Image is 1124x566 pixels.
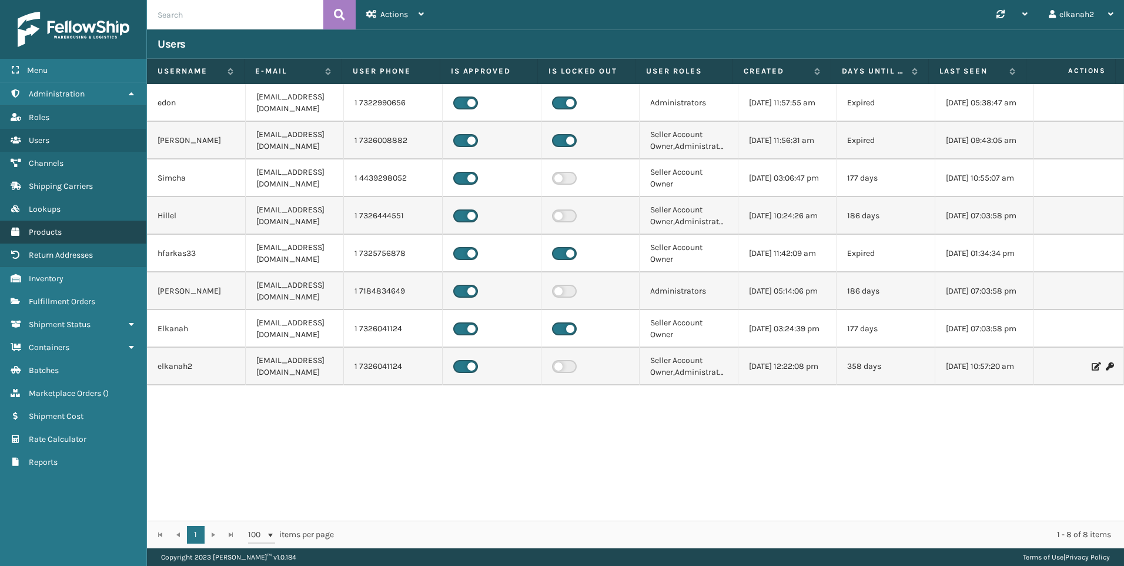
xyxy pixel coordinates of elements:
[147,235,246,272] td: hfarkas33
[837,235,935,272] td: Expired
[255,66,319,76] label: E-mail
[738,348,837,385] td: [DATE] 12:22:08 pm
[29,342,69,352] span: Containers
[344,122,443,159] td: 1 7326008882
[344,310,443,348] td: 1 7326041124
[147,348,246,385] td: elkanah2
[939,66,1003,76] label: Last Seen
[935,197,1034,235] td: [DATE] 07:03:58 pm
[29,158,63,168] span: Channels
[248,526,334,544] span: items per page
[640,272,738,310] td: Administrators
[29,434,86,444] span: Rate Calculator
[246,272,344,310] td: [EMAIL_ADDRESS][DOMAIN_NAME]
[935,84,1034,122] td: [DATE] 05:38:47 am
[158,37,186,51] h3: Users
[640,348,738,385] td: Seller Account Owner,Administrators
[738,235,837,272] td: [DATE] 11:42:09 am
[29,135,49,145] span: Users
[640,122,738,159] td: Seller Account Owner,Administrators
[738,122,837,159] td: [DATE] 11:56:31 am
[29,274,63,284] span: Inventory
[640,197,738,235] td: Seller Account Owner,Administrators
[246,197,344,235] td: [EMAIL_ADDRESS][DOMAIN_NAME]
[935,235,1034,272] td: [DATE] 01:34:34 pm
[344,159,443,197] td: 1 4439298052
[147,272,246,310] td: [PERSON_NAME]
[548,66,624,76] label: Is Locked Out
[147,310,246,348] td: Elkanah
[147,197,246,235] td: Hillel
[147,84,246,122] td: edon
[18,12,129,47] img: logo
[744,66,808,76] label: Created
[1023,548,1110,566] div: |
[248,529,266,541] span: 100
[1023,553,1063,561] a: Terms of Use
[246,159,344,197] td: [EMAIL_ADDRESS][DOMAIN_NAME]
[1065,553,1110,561] a: Privacy Policy
[161,548,296,566] p: Copyright 2023 [PERSON_NAME]™ v 1.0.184
[29,457,58,467] span: Reports
[353,66,429,76] label: User phone
[646,66,722,76] label: User Roles
[640,310,738,348] td: Seller Account Owner
[29,204,61,214] span: Lookups
[837,159,935,197] td: 177 days
[640,84,738,122] td: Administrators
[837,122,935,159] td: Expired
[738,272,837,310] td: [DATE] 05:14:06 pm
[29,297,95,307] span: Fulfillment Orders
[935,272,1034,310] td: [DATE] 07:03:58 pm
[103,388,109,398] span: ( )
[29,89,85,99] span: Administration
[344,197,443,235] td: 1 7326444551
[451,66,527,76] label: Is Approved
[29,319,91,329] span: Shipment Status
[837,197,935,235] td: 186 days
[837,272,935,310] td: 186 days
[1106,362,1113,371] i: Change Password
[738,197,837,235] td: [DATE] 10:24:26 am
[29,250,93,260] span: Return Addresses
[29,227,62,237] span: Products
[344,235,443,272] td: 1 7325756878
[935,348,1034,385] td: [DATE] 10:57:20 am
[344,272,443,310] td: 1 7184834649
[246,122,344,159] td: [EMAIL_ADDRESS][DOMAIN_NAME]
[344,84,443,122] td: 1 7322990656
[935,159,1034,197] td: [DATE] 10:55:07 am
[738,310,837,348] td: [DATE] 03:24:39 pm
[29,112,49,122] span: Roles
[837,310,935,348] td: 177 days
[29,388,101,398] span: Marketplace Orders
[246,84,344,122] td: [EMAIL_ADDRESS][DOMAIN_NAME]
[837,84,935,122] td: Expired
[158,66,222,76] label: Username
[935,310,1034,348] td: [DATE] 07:03:58 pm
[842,66,906,76] label: Days until password expires
[738,84,837,122] td: [DATE] 11:57:55 am
[29,411,83,421] span: Shipment Cost
[1030,61,1113,81] span: Actions
[27,65,48,75] span: Menu
[187,526,205,544] a: 1
[344,348,443,385] td: 1 7326041124
[350,529,1111,541] div: 1 - 8 of 8 items
[147,159,246,197] td: Simcha
[246,310,344,348] td: [EMAIL_ADDRESS][DOMAIN_NAME]
[147,122,246,159] td: [PERSON_NAME]
[640,159,738,197] td: Seller Account Owner
[246,348,344,385] td: [EMAIL_ADDRESS][DOMAIN_NAME]
[380,9,408,19] span: Actions
[29,365,59,375] span: Batches
[29,181,93,191] span: Shipping Carriers
[738,159,837,197] td: [DATE] 03:06:47 pm
[837,348,935,385] td: 358 days
[1092,362,1099,371] i: Edit
[640,235,738,272] td: Seller Account Owner
[246,235,344,272] td: [EMAIL_ADDRESS][DOMAIN_NAME]
[935,122,1034,159] td: [DATE] 09:43:05 am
